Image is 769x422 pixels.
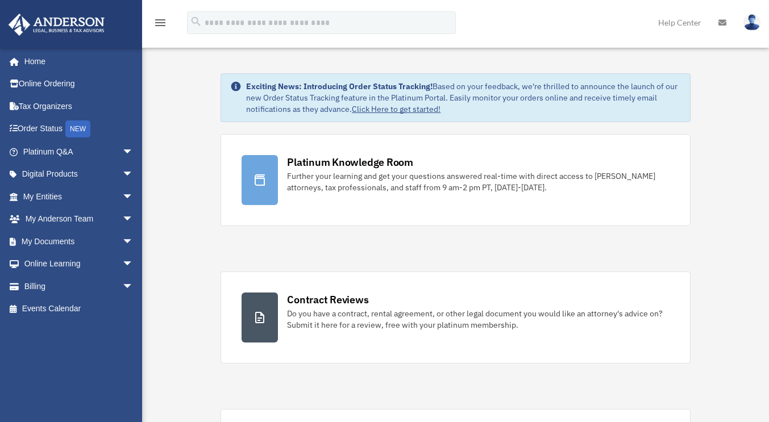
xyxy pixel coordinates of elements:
[8,163,151,186] a: Digital Productsarrow_drop_down
[190,15,202,28] i: search
[122,230,145,253] span: arrow_drop_down
[122,208,145,231] span: arrow_drop_down
[8,253,151,275] a: Online Learningarrow_drop_down
[287,155,413,169] div: Platinum Knowledge Room
[8,275,151,298] a: Billingarrow_drop_down
[153,20,167,30] a: menu
[8,185,151,208] a: My Entitiesarrow_drop_down
[8,140,151,163] a: Platinum Q&Aarrow_drop_down
[8,50,145,73] a: Home
[246,81,433,91] strong: Exciting News: Introducing Order Status Tracking!
[246,81,680,115] div: Based on your feedback, we're thrilled to announce the launch of our new Order Status Tracking fe...
[743,14,760,31] img: User Pic
[8,298,151,320] a: Events Calendar
[8,208,151,231] a: My Anderson Teamarrow_drop_down
[287,170,669,193] div: Further your learning and get your questions answered real-time with direct access to [PERSON_NAM...
[8,118,151,141] a: Order StatusNEW
[8,230,151,253] a: My Documentsarrow_drop_down
[221,134,690,226] a: Platinum Knowledge Room Further your learning and get your questions answered real-time with dire...
[8,95,151,118] a: Tax Organizers
[352,104,440,114] a: Click Here to get started!
[153,16,167,30] i: menu
[65,120,90,137] div: NEW
[122,253,145,276] span: arrow_drop_down
[122,185,145,208] span: arrow_drop_down
[122,163,145,186] span: arrow_drop_down
[5,14,108,36] img: Anderson Advisors Platinum Portal
[8,73,151,95] a: Online Ordering
[287,308,669,331] div: Do you have a contract, rental agreement, or other legal document you would like an attorney's ad...
[122,275,145,298] span: arrow_drop_down
[122,140,145,164] span: arrow_drop_down
[287,293,368,307] div: Contract Reviews
[221,271,690,363] a: Contract Reviews Do you have a contract, rental agreement, or other legal document you would like...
